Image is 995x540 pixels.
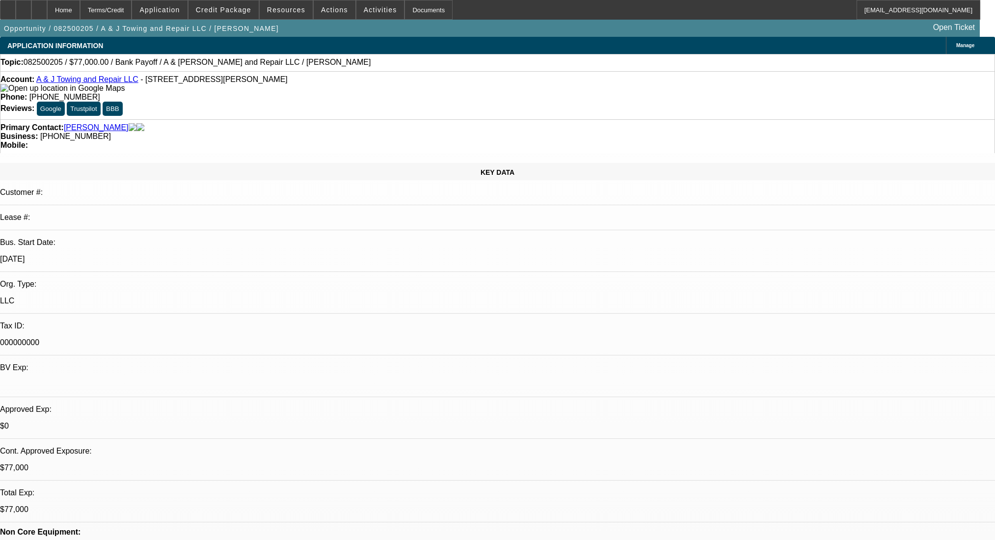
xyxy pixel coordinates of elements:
[0,58,24,67] strong: Topic:
[64,123,129,132] a: [PERSON_NAME]
[129,123,136,132] img: facebook-icon.png
[188,0,259,19] button: Credit Package
[4,25,279,32] span: Opportunity / 082500205 / A & J Towing and Repair LLC / [PERSON_NAME]
[260,0,313,19] button: Resources
[139,6,180,14] span: Application
[40,132,111,140] span: [PHONE_NUMBER]
[196,6,251,14] span: Credit Package
[136,123,144,132] img: linkedin-icon.png
[103,102,123,116] button: BBB
[36,75,138,83] a: A & J Towing and Repair LLC
[0,141,28,149] strong: Mobile:
[314,0,355,19] button: Actions
[0,123,64,132] strong: Primary Contact:
[0,84,125,92] a: View Google Maps
[37,102,65,116] button: Google
[0,132,38,140] strong: Business:
[132,0,187,19] button: Application
[140,75,288,83] span: - [STREET_ADDRESS][PERSON_NAME]
[356,0,404,19] button: Activities
[0,104,34,112] strong: Reviews:
[929,19,979,36] a: Open Ticket
[956,43,974,48] span: Manage
[29,93,100,101] span: [PHONE_NUMBER]
[0,93,27,101] strong: Phone:
[364,6,397,14] span: Activities
[0,84,125,93] img: Open up location in Google Maps
[24,58,371,67] span: 082500205 / $77,000.00 / Bank Payoff / A & [PERSON_NAME] and Repair LLC / [PERSON_NAME]
[267,6,305,14] span: Resources
[481,168,514,176] span: KEY DATA
[0,75,34,83] strong: Account:
[67,102,100,116] button: Trustpilot
[7,42,103,50] span: APPLICATION INFORMATION
[321,6,348,14] span: Actions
